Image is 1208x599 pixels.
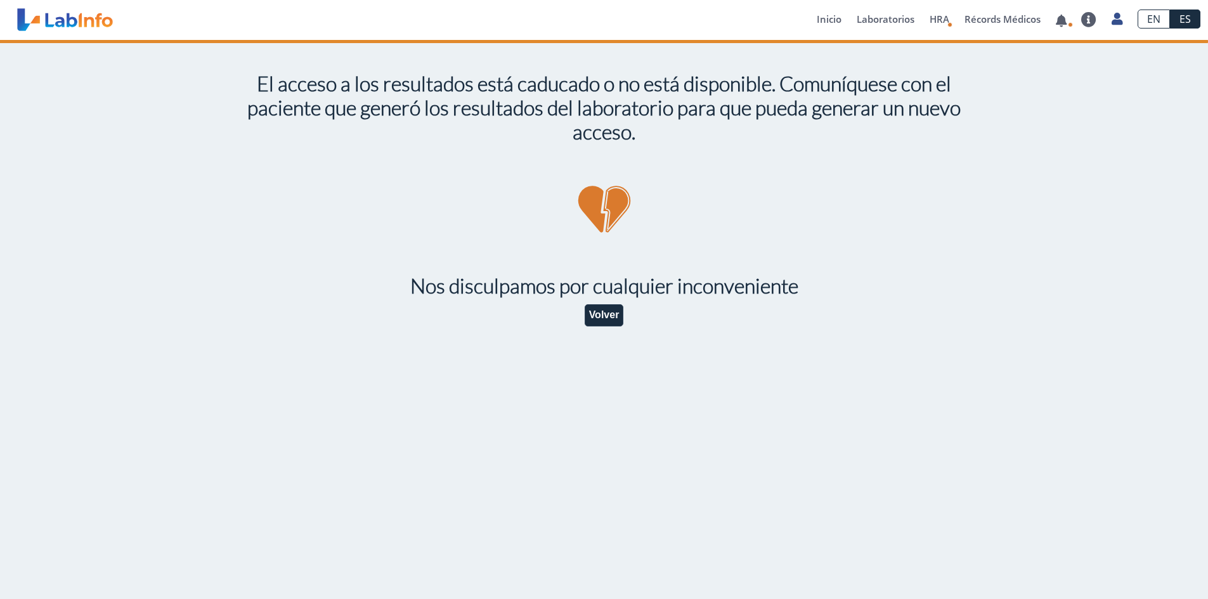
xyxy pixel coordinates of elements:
[243,274,966,298] h1: Nos disculpamos por cualquier inconveniente
[1138,10,1170,29] a: EN
[585,304,624,326] button: Volver
[1170,10,1200,29] a: ES
[243,72,966,145] h1: El acceso a los resultados está caducado o no está disponible. Comuníquese con el paciente que ge...
[930,13,949,25] span: HRA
